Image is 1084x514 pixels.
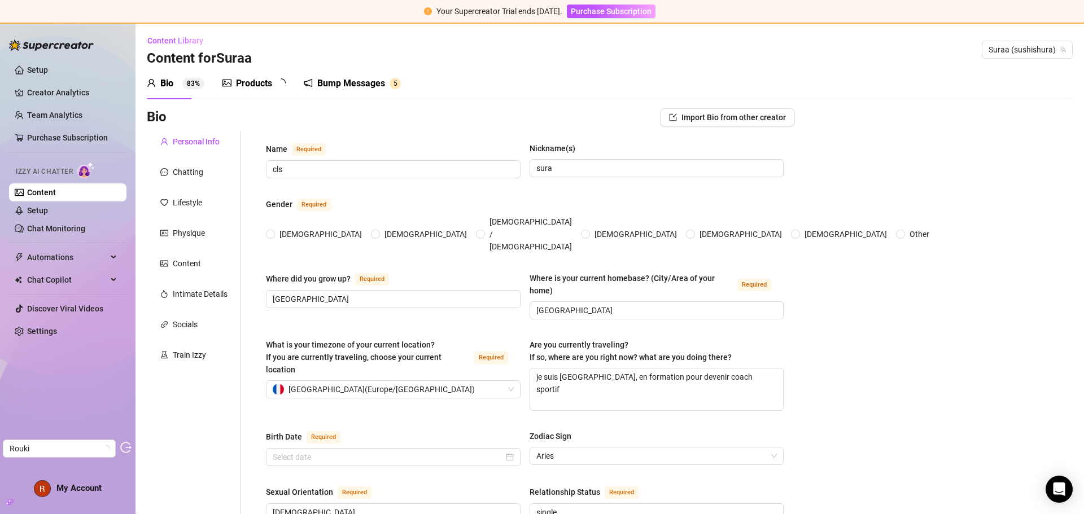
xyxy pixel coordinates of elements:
span: Purchase Subscription [571,7,652,16]
span: [DEMOGRAPHIC_DATA] / [DEMOGRAPHIC_DATA] [485,216,576,253]
span: fire [160,290,168,298]
button: Import Bio from other creator [660,108,795,126]
span: Chat Copilot [27,271,107,289]
a: Discover Viral Videos [27,304,103,313]
a: Team Analytics [27,111,82,120]
span: Rouki [10,440,109,457]
span: [DEMOGRAPHIC_DATA] [800,228,891,240]
textarea: je suis [GEOGRAPHIC_DATA], en formation pour devenir coach sportif [530,368,784,410]
span: Are you currently traveling? If so, where are you right now? what are you doing there? [530,340,732,362]
div: Birth Date [266,430,302,443]
a: Purchase Subscription [567,7,655,16]
input: Where did you grow up? [273,293,512,305]
span: notification [304,78,313,87]
span: loading [103,445,110,452]
span: picture [160,260,168,267]
a: Setup [27,65,48,74]
img: fr [273,384,284,395]
div: Products [236,77,272,90]
div: Where did you grow up? [266,273,351,285]
label: Sexual Orientation [266,485,384,499]
div: Where is your current homebase? (City/Area of your home) [530,272,733,297]
span: user [160,138,168,146]
img: logo-BBDzfeDw.svg [9,39,94,51]
span: Required [605,486,639,499]
span: message [160,168,168,176]
span: Your Supercreator Trial ends [DATE]. [436,7,562,16]
span: [DEMOGRAPHIC_DATA] [590,228,681,240]
span: [DEMOGRAPHIC_DATA] [275,228,366,240]
a: Content [27,188,56,197]
span: Izzy AI Chatter [16,166,73,177]
div: Open Intercom Messenger [1046,476,1073,503]
div: Content [173,257,201,270]
span: idcard [160,229,168,237]
span: user [147,78,156,87]
span: Suraa (sushishura) [989,41,1066,58]
span: My Account [56,483,102,493]
div: Lifestyle [173,196,202,209]
div: Chatting [173,166,203,178]
input: Where is your current homebase? (City/Area of your home) [536,304,775,317]
img: ACg8ocKq5zOTtnwjnoil3S4nZVQY-mXbbQgoo1yICVq1hgkZuc7JsA=s96-c [34,481,50,497]
span: Required [297,199,331,211]
span: Required [292,143,326,156]
span: import [669,113,677,121]
h3: Bio [147,108,167,126]
span: [DEMOGRAPHIC_DATA] [380,228,471,240]
span: Required [338,486,371,499]
span: build [6,498,14,506]
span: Content Library [147,36,203,45]
span: Other [905,228,934,240]
span: What is your timezone of your current location? If you are currently traveling, choose your curre... [266,340,442,374]
div: Socials [173,318,198,331]
label: Birth Date [266,430,353,443]
div: Bump Messages [317,77,385,90]
div: Personal Info [173,135,220,148]
div: Sexual Orientation [266,486,333,498]
span: thunderbolt [15,253,24,262]
label: Where did you grow up? [266,272,401,285]
a: Settings [27,327,57,336]
img: Chat Copilot [15,276,22,284]
a: Purchase Subscription [27,133,108,142]
button: Purchase Subscription [567,5,655,18]
label: Relationship Status [530,485,651,499]
label: Zodiac Sign [530,430,579,442]
div: Nickname(s) [530,142,575,155]
div: Intimate Details [173,288,228,300]
span: 5 [394,80,397,87]
span: experiment [160,351,168,359]
sup: 5 [390,78,401,89]
label: Name [266,142,338,156]
a: Creator Analytics [27,84,117,102]
div: Name [266,143,287,155]
span: Automations [27,248,107,266]
input: Nickname(s) [536,162,775,174]
span: Required [355,273,389,285]
div: Bio [160,77,173,90]
div: Gender [266,198,292,210]
input: Name [273,163,512,175]
span: [GEOGRAPHIC_DATA] ( Europe/[GEOGRAPHIC_DATA] ) [289,381,475,398]
label: Gender [266,197,343,211]
div: Relationship Status [530,486,600,498]
sup: 83% [182,78,204,89]
span: loading [277,78,286,87]
h3: Content for Suraa [147,50,252,68]
input: Birth Date [273,451,504,463]
span: team [1060,46,1066,53]
span: picture [222,78,231,87]
span: logout [120,442,132,453]
img: AI Chatter [77,162,95,178]
span: Required [307,431,340,443]
span: [DEMOGRAPHIC_DATA] [695,228,786,240]
a: Chat Monitoring [27,224,85,233]
label: Where is your current homebase? (City/Area of your home) [530,272,784,297]
span: Aries [536,447,777,464]
span: Required [737,279,771,291]
span: link [160,320,168,328]
label: Nickname(s) [530,142,583,155]
span: Required [474,352,508,364]
div: Physique [173,227,205,239]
